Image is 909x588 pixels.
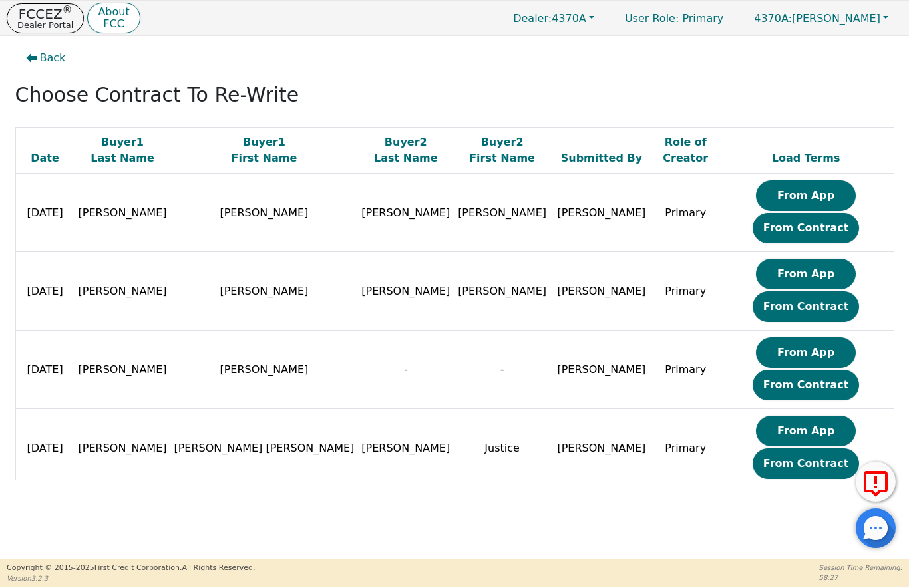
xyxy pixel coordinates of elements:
span: Dealer: [513,12,552,25]
td: Primary [653,252,719,331]
span: All Rights Reserved. [182,563,255,572]
td: [DATE] [15,252,75,331]
button: From Contract [753,213,860,243]
td: [DATE] [15,331,75,409]
td: Primary [653,174,719,252]
p: Copyright © 2015- 2025 First Credit Corporation. [7,563,255,574]
td: [DATE] [15,174,75,252]
div: Submitted By [554,150,649,166]
sup: ® [63,4,73,16]
button: FCCEZ®Dealer Portal [7,3,84,33]
button: From App [756,337,856,368]
p: Primary [612,5,737,31]
button: 4370A:[PERSON_NAME] [740,8,902,29]
button: From Contract [753,370,860,400]
button: From App [756,180,856,211]
span: - [404,363,408,376]
span: [PERSON_NAME] [79,442,167,454]
p: FCCEZ [17,7,73,21]
button: From App [756,259,856,289]
p: 58:27 [819,573,902,583]
span: [PERSON_NAME] [220,363,308,376]
td: [PERSON_NAME] [550,174,653,252]
button: Dealer:4370A [499,8,608,29]
span: Justice [484,442,520,454]
span: 4370A [513,12,586,25]
td: [PERSON_NAME] [550,409,653,488]
td: [PERSON_NAME] [550,252,653,331]
div: Role of Creator [656,134,715,166]
span: User Role : [625,12,679,25]
span: 4370A: [754,12,792,25]
button: AboutFCC [87,3,140,34]
td: Primary [653,331,719,409]
span: [PERSON_NAME] [361,285,450,297]
td: [DATE] [15,409,75,488]
p: Version 3.2.3 [7,573,255,583]
span: [PERSON_NAME] [361,442,450,454]
span: [PERSON_NAME] [361,206,450,219]
td: Primary [653,409,719,488]
span: [PERSON_NAME] [458,206,546,219]
p: Session Time Remaining: [819,563,902,573]
span: [PERSON_NAME] [458,285,546,297]
div: Buyer 2 Last Name [361,134,451,166]
span: [PERSON_NAME] [754,12,880,25]
div: Date [19,150,71,166]
span: [PERSON_NAME] [79,206,167,219]
h2: Choose Contract To Re-Write [15,83,894,107]
td: [PERSON_NAME] [550,331,653,409]
p: About [98,7,129,17]
span: [PERSON_NAME] [220,206,308,219]
div: Buyer 1 First Name [174,134,354,166]
span: - [500,363,504,376]
div: Load Terms [722,150,890,166]
button: From Contract [753,448,860,479]
button: From App [756,416,856,446]
span: [PERSON_NAME] [79,285,167,297]
span: [PERSON_NAME] [PERSON_NAME] [174,442,354,454]
div: Buyer 2 First Name [457,134,547,166]
a: User Role: Primary [612,5,737,31]
button: From Contract [753,291,860,322]
button: Report Error to FCC [856,462,896,502]
span: Back [40,50,66,66]
span: [PERSON_NAME] [220,285,308,297]
button: Back [15,43,77,73]
span: [PERSON_NAME] [79,363,167,376]
p: Dealer Portal [17,21,73,29]
p: FCC [98,19,129,29]
div: Buyer 1 Last Name [78,134,168,166]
